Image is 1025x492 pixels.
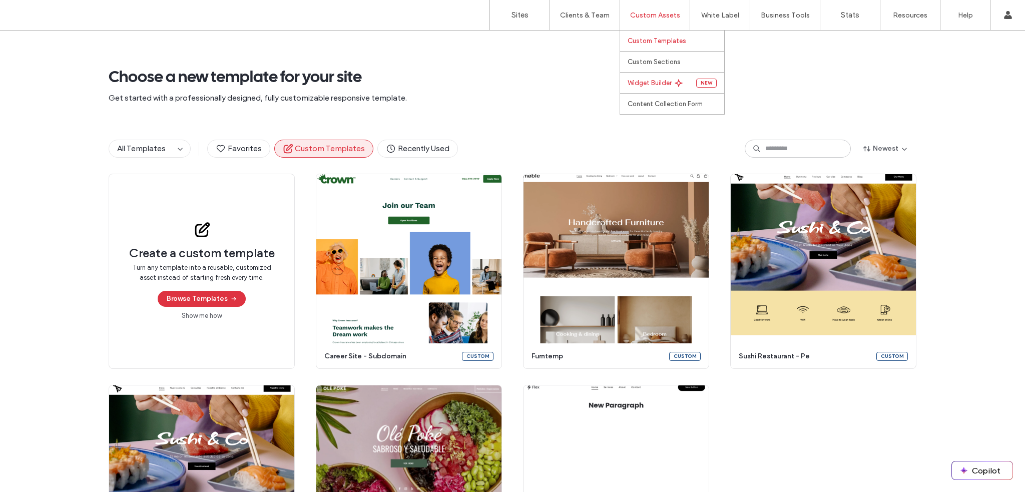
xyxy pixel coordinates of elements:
label: Business Tools [761,11,810,20]
label: Stats [841,11,859,20]
a: Show me how [182,311,222,321]
button: Favorites [207,140,270,158]
div: Custom [876,352,908,361]
span: Help [23,7,43,16]
button: All Templates [109,140,174,157]
button: Copilot [952,461,1012,479]
a: Content Collection Form [628,94,724,114]
div: New [696,79,717,88]
span: Custom Templates [283,143,365,154]
span: Create a custom template [129,246,275,261]
span: career site - subdomain [324,351,456,361]
label: Content Collection Form [628,100,703,108]
span: All Templates [117,144,166,153]
label: Sites [511,11,529,20]
label: Help [958,11,973,20]
label: Custom Assets [630,11,680,20]
span: Recently Used [386,143,449,154]
span: Get started with a professionally designed, fully customizable responsive template. [109,93,916,104]
span: Favorites [216,143,262,154]
button: Recently Used [377,140,458,158]
span: sushi restaurant - pe [739,351,870,361]
a: Widget Builder [628,73,696,93]
label: Resources [893,11,927,20]
label: Clients & Team [560,11,610,20]
button: Newest [855,141,916,157]
div: Custom [669,352,701,361]
button: Custom Templates [274,140,373,158]
span: Turn any template into a reusable, customized asset instead of starting fresh every time. [129,263,274,283]
button: Browse Templates [158,291,246,307]
label: Custom Sections [628,58,681,66]
span: furntemp [532,351,663,361]
div: Custom [462,352,493,361]
span: Choose a new template for your site [109,67,916,87]
label: Widget Builder [628,79,672,87]
a: Custom Templates [628,31,724,51]
label: White Label [701,11,739,20]
label: Custom Templates [628,37,686,45]
a: Custom Sections [628,52,724,72]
